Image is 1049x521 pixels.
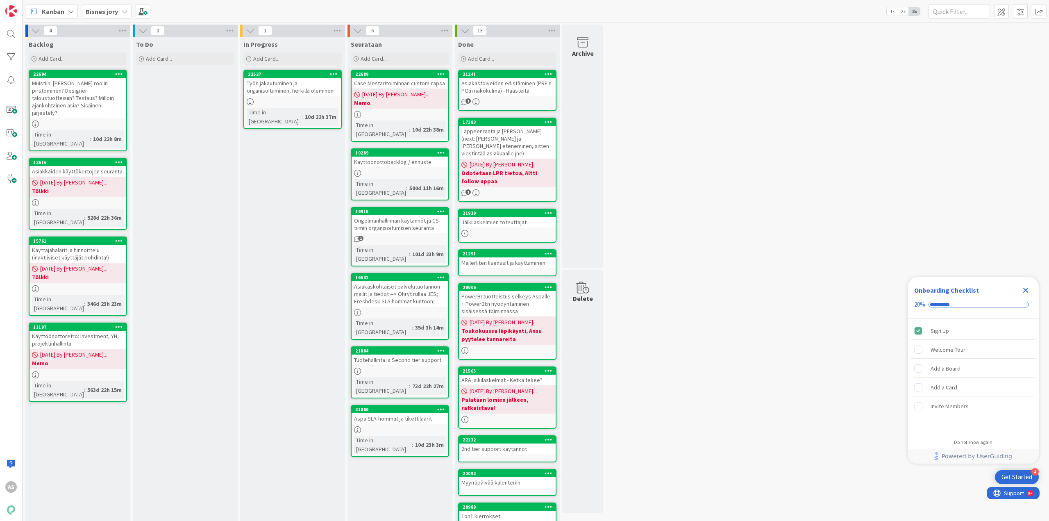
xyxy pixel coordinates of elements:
div: Time in [GEOGRAPHIC_DATA] [247,108,302,126]
div: PowerBI tuotteistus selkeys Aspalle + PowerBI:n hyödyntäminen sisäisessä toiminnassa [459,291,556,316]
img: avatar [5,504,17,516]
div: 21241 [463,71,556,77]
div: 221322nd tier support käytännöt [459,436,556,454]
div: 21291 [459,250,556,257]
a: 21291Mailerliten lisenssit ja käyttäminen [458,249,556,276]
div: 22527 [248,71,341,77]
a: 19915Ongelmanhallinnan käytännöt ja CS-tiimin organisoitumisen seurantaTime in [GEOGRAPHIC_DATA]:... [351,207,449,266]
div: Welcome Tour [931,345,965,355]
div: Delete [573,293,593,303]
a: 221322nd tier support käytännöt [458,435,556,462]
div: 15761 [33,238,126,244]
div: Time in [GEOGRAPHIC_DATA] [32,130,90,148]
div: 346d 23h 23m [85,299,124,308]
span: [DATE] By [PERSON_NAME]... [362,90,429,99]
div: 10289 [352,149,448,157]
div: 10d 23h 3m [413,440,446,449]
img: Visit kanbanzone.com [5,5,17,17]
div: 22132 [459,436,556,444]
div: Footer [908,449,1039,464]
span: [DATE] By [PERSON_NAME]... [470,387,537,396]
div: 9+ [41,3,45,10]
span: [DATE] By [PERSON_NAME]... [40,264,107,273]
div: AS [5,481,17,493]
span: [DATE] By [PERSON_NAME]... [40,350,107,359]
span: 1 [465,189,471,195]
div: Tuotehallinta ja Second tier support [352,355,448,365]
div: 21565 [463,368,556,374]
div: Time in [GEOGRAPHIC_DATA] [32,295,84,313]
span: [DATE] By [PERSON_NAME]... [40,178,107,187]
span: : [406,184,407,193]
div: Time in [GEOGRAPHIC_DATA] [354,245,409,263]
b: Tölkki [32,273,124,281]
div: 500d 11h 16m [407,184,446,193]
div: 22527Työn jakautuminen ja organisoituminen, herkillä oleminen [244,71,341,96]
div: 22694 [30,71,126,78]
div: 35d 3h 14m [413,323,446,332]
div: 16531Asiakaskohtaiset palvelutuotannon mallit ja tiedot --> Ohryt rullaa JES; Freshdesk SLA homma... [352,274,448,307]
span: : [84,213,85,222]
div: Jälkilaskelmien toteuttajat [459,217,556,228]
span: : [412,440,413,449]
div: Ongelmanhallinnan käytännöt ja CS-tiimin organisoitumisen seuranta [352,215,448,233]
div: 563d 22h 15m [85,385,124,394]
a: 11197Käyttöönottoretro: Investment, YH, projektinhallinta[DATE] By [PERSON_NAME]...MemoTime in [G... [29,323,127,402]
div: 21804 [355,348,448,354]
div: 12616 [33,159,126,165]
div: Add a Board [931,364,960,373]
div: Add a Board is incomplete. [911,359,1035,378]
a: 21241Asiakastoiveiden edistäminen (PRE:n PO:n näkökulma) - Haasteita [458,70,556,111]
div: 21804Tuotehallinta ja Second tier support [352,347,448,365]
div: Muistiin: [PERSON_NAME] roolin pirstominen? Designer taloustuotteisiin? Testaus? Milloin ajankoht... [30,78,126,118]
div: 20606 [463,284,556,290]
div: 22092Myyntipäivää kalenteriin [459,470,556,488]
div: 21804 [352,347,448,355]
span: : [90,134,91,143]
span: Add Card... [468,55,494,62]
div: Aspa SLA-hommat ja tikettilaarit [352,413,448,424]
div: 15761Käyttäjähälärit ja hinnoittelu (inaktiiviset käyttäjät pohdinta!) [30,237,126,263]
div: 11197 [33,324,126,330]
div: 21291 [463,251,556,257]
span: 0 [151,26,165,36]
div: Sign Up is complete. [911,322,1035,340]
span: : [409,250,410,259]
div: 22092 [459,470,556,477]
input: Quick Filter... [929,4,990,19]
div: 21939 [463,210,556,216]
span: : [84,385,85,394]
div: 15761 [30,237,126,245]
div: 21291Mailerliten lisenssit ja käyttäminen [459,250,556,268]
div: 21241 [459,71,556,78]
a: 16531Asiakaskohtaiset palvelutuotannon mallit ja tiedot --> Ohryt rullaa JES; Freshdesk SLA homma... [351,273,449,340]
div: 73d 22h 27m [410,382,446,391]
div: Lappeenranta ja [PERSON_NAME] (next: [PERSON_NAME] ja [PERSON_NAME] eteneminen, sitten viestintää... [459,126,556,159]
b: Odotetaan LPR tietoa, Altti follow uppaa [461,169,553,185]
div: 20989 [463,504,556,510]
div: Checklist progress: 20% [914,301,1032,308]
a: 15761Käyttäjähälärit ja hinnoittelu (inaktiiviset käyttäjät pohdinta!)[DATE] By [PERSON_NAME]...T... [29,237,127,316]
div: Do not show again [954,439,992,446]
span: 1 [258,26,272,36]
a: 22527Työn jakautuminen ja organisoituminen, herkillä oleminenTime in [GEOGRAPHIC_DATA]:10d 22h 37m [243,70,342,129]
div: Time in [GEOGRAPHIC_DATA] [32,381,84,399]
div: Onboarding Checklist [914,285,979,295]
span: : [409,382,410,391]
div: 12616Asiakkaiden käyttökertojen seuranta [30,159,126,177]
div: Time in [GEOGRAPHIC_DATA] [354,436,412,454]
b: Bisnes jory [86,7,118,16]
a: 20606PowerBI tuotteistus selkeys Aspalle + PowerBI:n hyödyntäminen sisäisessä toiminnassa[DATE] B... [458,283,556,360]
div: Asiakaskohtaiset palvelutuotannon mallit ja tiedot --> Ohryt rullaa JES; Freshdesk SLA hommat kun... [352,281,448,307]
span: 2x [898,7,909,16]
div: 528d 22h 36m [85,213,124,222]
div: 10d 22h 8m [91,134,124,143]
a: 22092Myyntipäivää kalenteriin [458,469,556,496]
div: Time in [GEOGRAPHIC_DATA] [354,179,406,197]
div: 10d 22h 37m [303,112,338,121]
div: Time in [GEOGRAPHIC_DATA] [32,209,84,227]
div: Käyttöönottobacklog / ennuste [352,157,448,167]
span: 1x [887,7,898,16]
div: ARA jälkilaskelmat - Ketkä tekee? [459,375,556,385]
span: Powered by UserGuiding [942,451,1012,461]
